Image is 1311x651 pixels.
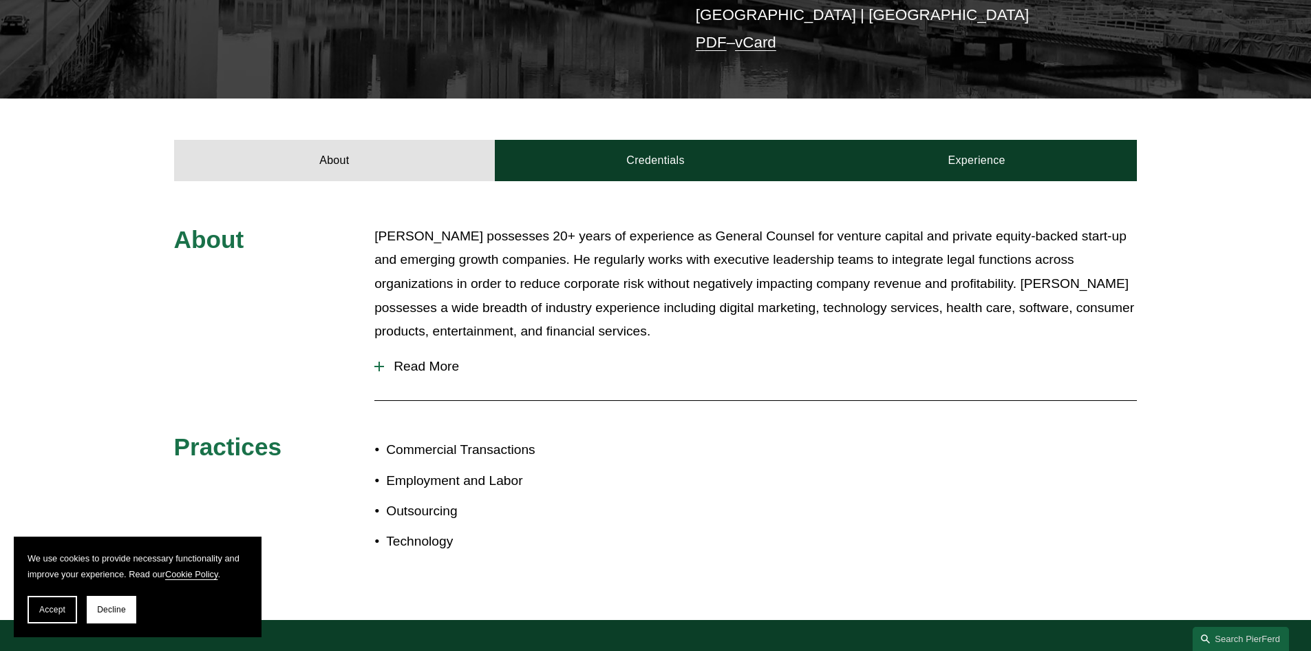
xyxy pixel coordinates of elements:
a: vCard [735,34,776,51]
span: Accept [39,605,65,614]
p: We use cookies to provide necessary functionality and improve your experience. Read our . [28,550,248,582]
p: Employment and Labor [386,469,655,493]
a: About [174,140,495,181]
p: Outsourcing [386,499,655,524]
p: Commercial Transactions [386,438,655,462]
span: Practices [174,433,282,460]
a: Credentials [495,140,816,181]
span: Read More [384,359,1137,374]
span: About [174,226,244,253]
a: Cookie Policy [165,569,218,579]
span: Decline [97,605,126,614]
a: Experience [816,140,1138,181]
button: Accept [28,596,77,623]
a: PDF [696,34,727,51]
button: Decline [87,596,136,623]
p: Technology [386,530,655,554]
a: Search this site [1193,627,1289,651]
p: [PERSON_NAME] possesses 20+ years of experience as General Counsel for venture capital and privat... [374,225,1137,344]
button: Read More [374,349,1137,384]
section: Cookie banner [14,537,262,637]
